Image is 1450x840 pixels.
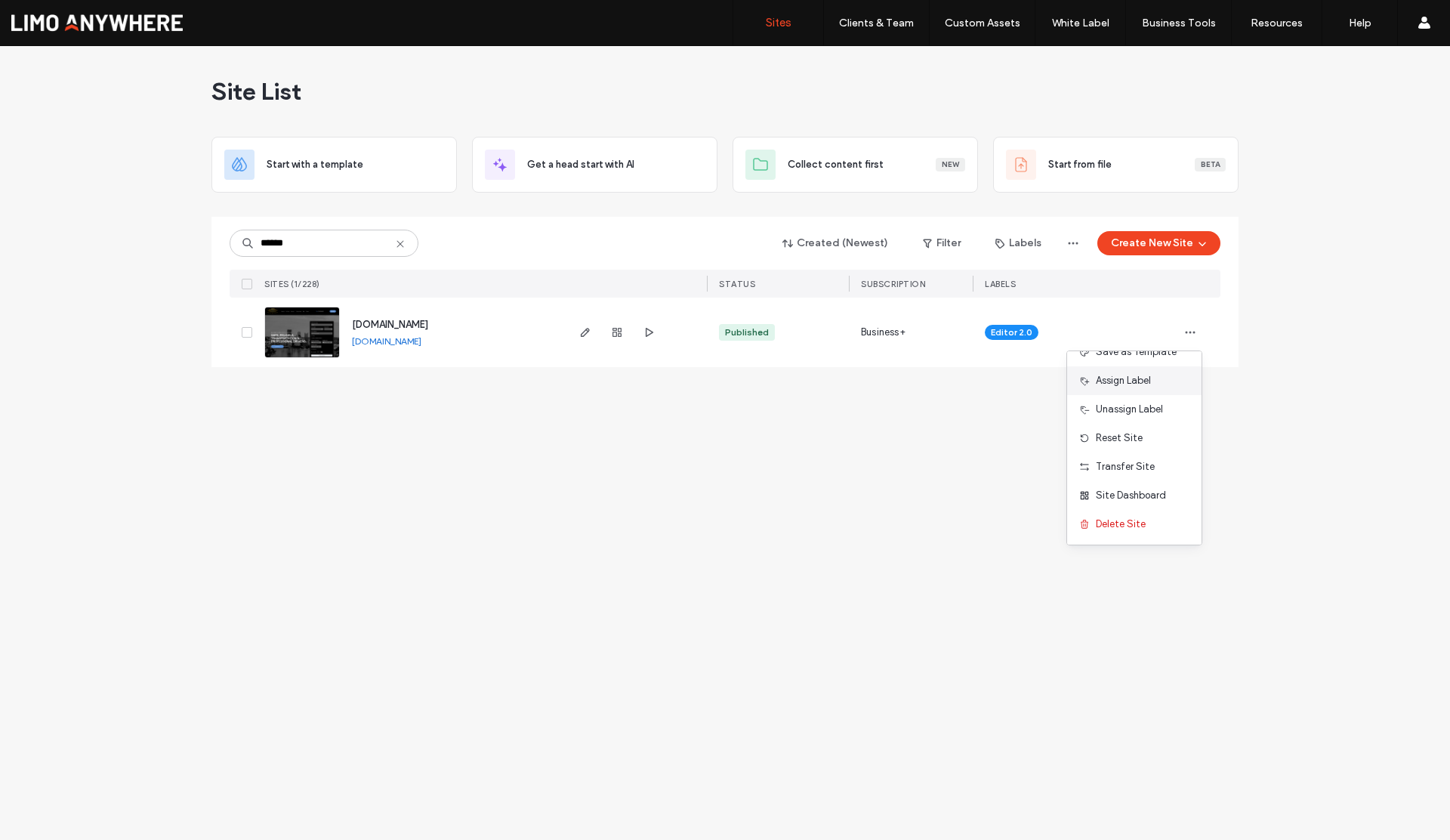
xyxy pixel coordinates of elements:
[35,11,66,24] span: Help
[945,17,1020,29] label: Custom Assets
[1096,344,1177,360] span: Save as Template
[352,319,428,330] a: [DOMAIN_NAME]
[770,231,902,255] button: Created (Newest)
[267,157,363,172] span: Start with a template
[211,137,457,193] div: Start with a template
[788,157,884,172] span: Collect content first
[472,137,717,193] div: Get a head start with AI
[1251,17,1303,29] label: Resources
[982,231,1055,255] button: Labels
[733,137,978,193] div: Collect content firstNew
[1048,157,1112,172] span: Start from file
[1349,17,1371,29] label: Help
[908,231,976,255] button: Filter
[1096,402,1163,417] span: Unassign Label
[861,325,905,340] span: Business+
[264,279,320,289] span: SITES (1/228)
[1096,488,1166,503] span: Site Dashboard
[1142,17,1216,29] label: Business Tools
[861,279,925,289] span: Subscription
[1096,431,1143,446] span: Reset Site
[352,335,421,347] a: [DOMAIN_NAME]
[527,157,634,172] span: Get a head start with AI
[211,76,301,107] span: Site List
[1096,517,1146,532] span: Delete Site
[985,279,1016,289] span: LABELS
[936,158,965,171] div: New
[1052,17,1109,29] label: White Label
[839,17,914,29] label: Clients & Team
[1096,459,1155,474] span: Transfer Site
[766,16,791,29] label: Sites
[719,279,755,289] span: STATUS
[991,326,1032,339] span: Editor 2.0
[1097,231,1220,255] button: Create New Site
[993,137,1239,193] div: Start from fileBeta
[1096,373,1151,388] span: Assign Label
[1195,158,1226,171] div: Beta
[725,326,769,339] div: Published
